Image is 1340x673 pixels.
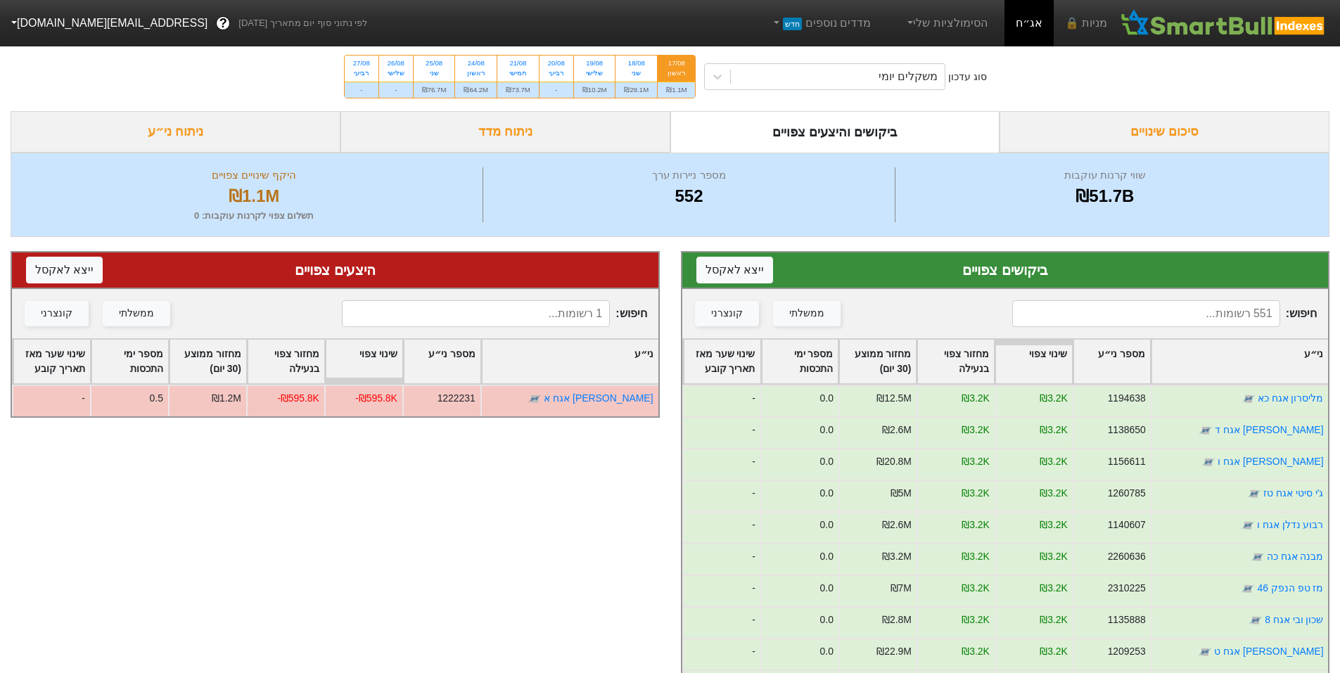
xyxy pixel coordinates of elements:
[342,300,610,327] input: 1 רשומות...
[1118,9,1329,37] img: SmartBull
[1107,423,1145,437] div: 1138650
[819,613,833,627] div: 0.0
[353,58,370,68] div: 27/08
[548,68,565,78] div: רביעי
[1256,519,1323,530] a: רבוע נדלן אגח ו
[881,518,911,532] div: ₪2.6M
[150,391,163,406] div: 0.5
[962,549,990,564] div: ₪3.2K
[962,518,990,532] div: ₪3.2K
[1240,518,1254,532] img: tase link
[544,392,653,404] a: [PERSON_NAME] אגח א
[353,68,370,78] div: רביעי
[1266,551,1323,562] a: מבנה אגח כה
[1265,614,1323,625] a: שכון ובי אגח 8
[682,448,760,480] div: -
[899,9,993,37] a: הסימולציות שלי
[666,68,687,78] div: ראשון
[91,340,168,383] div: Toggle SortBy
[482,340,658,383] div: Toggle SortBy
[582,68,607,78] div: שלישי
[1107,518,1145,532] div: 1140607
[455,82,497,98] div: ₪64.2M
[711,306,743,321] div: קונצרני
[1107,644,1145,659] div: 1209253
[29,184,479,209] div: ₪1.1M
[1000,111,1329,153] div: סיכום שינויים
[170,340,246,383] div: Toggle SortBy
[487,167,891,184] div: מספר ניירות ערך
[899,184,1311,209] div: ₪51.7B
[682,511,760,543] div: -
[1107,486,1145,501] div: 1260785
[839,340,916,383] div: Toggle SortBy
[696,257,773,283] button: ייצא לאקסל
[762,340,838,383] div: Toggle SortBy
[29,209,479,223] div: תשלום צפוי לקרנות עוקבות : 0
[1040,423,1068,437] div: ₪3.2K
[1107,581,1145,596] div: 2310225
[506,68,530,78] div: חמישי
[1263,487,1323,499] a: ג'י סיטי אגח טז
[682,575,760,606] div: -
[1073,340,1150,383] div: Toggle SortBy
[1257,582,1323,594] a: מז טפ הנפק 46
[881,613,911,627] div: ₪2.8M
[379,82,413,98] div: -
[624,68,649,78] div: שני
[1198,645,1212,659] img: tase link
[819,391,833,406] div: 0.0
[1040,486,1068,501] div: ₪3.2K
[819,423,833,437] div: 0.0
[819,486,833,501] div: 0.0
[682,480,760,511] div: -
[404,340,480,383] div: Toggle SortBy
[890,581,911,596] div: ₪7M
[1151,340,1328,383] div: Toggle SortBy
[422,58,447,68] div: 25/08
[1107,391,1145,406] div: 1194638
[666,58,687,68] div: 17/08
[342,300,646,327] span: חיפוש :
[819,644,833,659] div: 0.0
[1241,392,1255,406] img: tase link
[238,16,367,30] span: לפי נתוני סוף יום מתאריך [DATE]
[464,58,488,68] div: 24/08
[876,391,912,406] div: ₪12.5M
[1214,646,1323,657] a: [PERSON_NAME] אגח ט
[1107,549,1145,564] div: 2260636
[1241,582,1255,596] img: tase link
[13,340,90,383] div: Toggle SortBy
[1040,391,1068,406] div: ₪3.2K
[414,82,455,98] div: ₪76.7M
[682,638,760,669] div: -
[890,486,911,501] div: ₪5M
[487,184,891,209] div: 552
[876,454,912,469] div: ₪20.8M
[1040,518,1068,532] div: ₪3.2K
[682,606,760,638] div: -
[219,14,227,33] span: ?
[582,58,607,68] div: 19/08
[29,167,479,184] div: היקף שינויים צפויים
[388,68,404,78] div: שלישי
[326,340,402,383] div: Toggle SortBy
[1247,487,1261,501] img: tase link
[962,454,990,469] div: ₪3.2K
[819,581,833,596] div: 0.0
[1250,550,1264,564] img: tase link
[345,82,378,98] div: -
[995,340,1072,383] div: Toggle SortBy
[765,9,876,37] a: מדדים נוספיםחדש
[670,111,1000,153] div: ביקושים והיצעים צפויים
[1107,613,1145,627] div: 1135888
[12,385,90,416] div: -
[1257,392,1323,404] a: מליסרון אגח כא
[1040,581,1068,596] div: ₪3.2K
[41,306,72,321] div: קונצרני
[248,340,324,383] div: Toggle SortBy
[962,613,990,627] div: ₪3.2K
[388,58,404,68] div: 26/08
[1040,454,1068,469] div: ₪3.2K
[497,82,539,98] div: ₪73.7M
